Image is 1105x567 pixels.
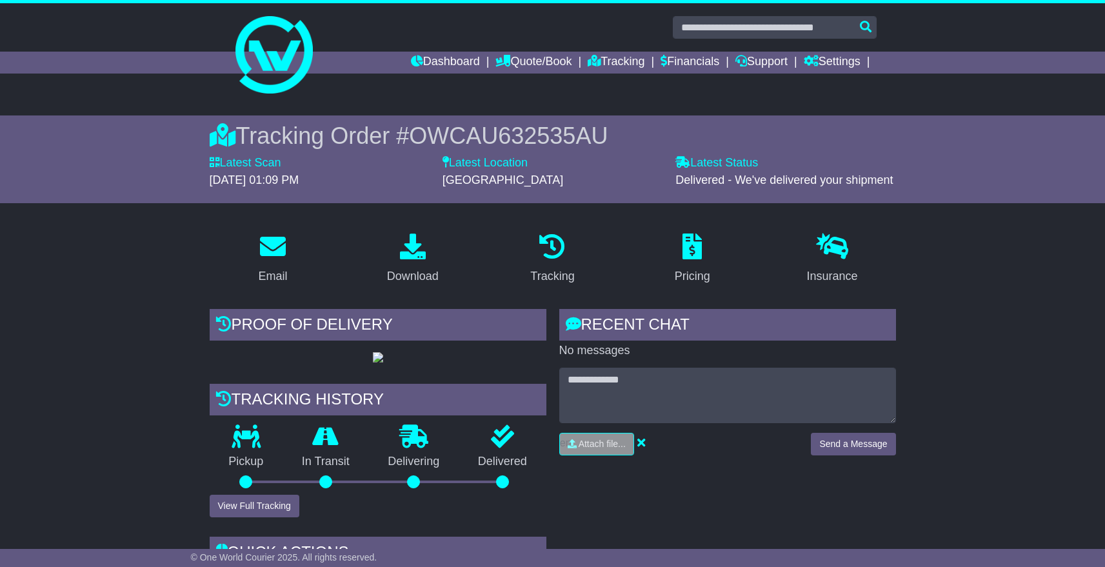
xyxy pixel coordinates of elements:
img: GetPodImage [373,352,383,363]
div: Download [387,268,439,285]
p: Delivered [459,455,546,469]
span: Delivered - We've delivered your shipment [675,174,893,186]
a: Pricing [666,229,719,290]
div: Tracking history [210,384,546,419]
a: Settings [804,52,861,74]
span: OWCAU632535AU [409,123,608,149]
label: Latest Location [443,156,528,170]
p: Delivering [369,455,459,469]
button: View Full Tracking [210,495,299,517]
div: Tracking [530,268,574,285]
span: [DATE] 01:09 PM [210,174,299,186]
a: Financials [661,52,719,74]
a: Download [379,229,447,290]
a: Support [735,52,788,74]
label: Latest Status [675,156,758,170]
div: Tracking Order # [210,122,896,150]
a: Insurance [799,229,866,290]
div: RECENT CHAT [559,309,896,344]
a: Tracking [588,52,644,74]
label: Latest Scan [210,156,281,170]
a: Dashboard [411,52,480,74]
span: © One World Courier 2025. All rights reserved. [191,552,377,562]
div: Pricing [675,268,710,285]
p: No messages [559,344,896,358]
a: Email [250,229,295,290]
a: Tracking [522,229,582,290]
p: Pickup [210,455,283,469]
div: Proof of Delivery [210,309,546,344]
div: Insurance [807,268,858,285]
button: Send a Message [811,433,895,455]
div: Email [258,268,287,285]
p: In Transit [283,455,369,469]
span: [GEOGRAPHIC_DATA] [443,174,563,186]
a: Quote/Book [495,52,572,74]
